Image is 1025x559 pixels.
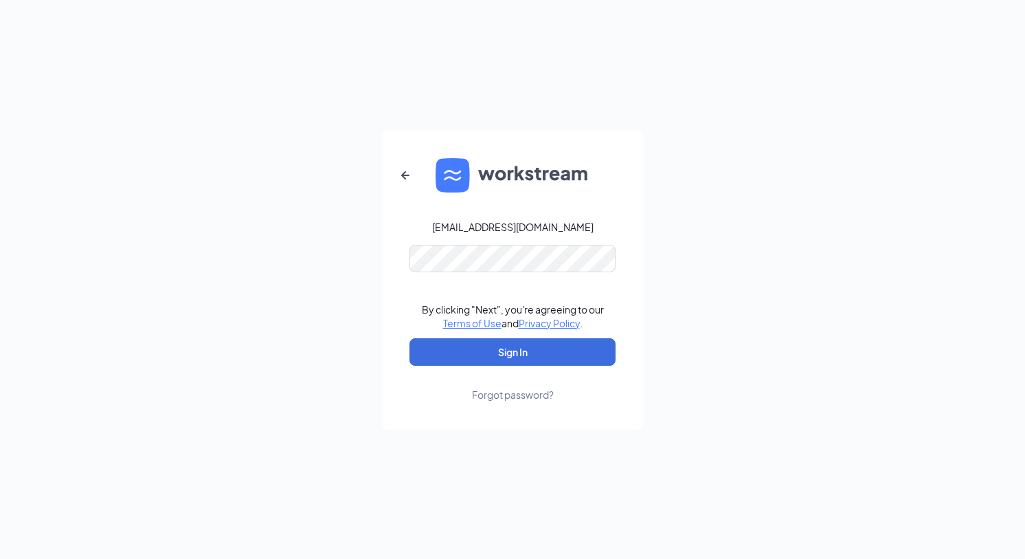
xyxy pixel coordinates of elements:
div: By clicking "Next", you're agreeing to our and . [422,303,604,330]
svg: ArrowLeftNew [397,167,414,184]
a: Privacy Policy [519,317,580,329]
div: [EMAIL_ADDRESS][DOMAIN_NAME] [432,220,594,234]
a: Forgot password? [472,366,554,402]
button: ArrowLeftNew [389,159,422,192]
div: Forgot password? [472,388,554,402]
button: Sign In [409,338,616,366]
img: WS logo and Workstream text [436,158,589,193]
a: Terms of Use [443,317,502,329]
